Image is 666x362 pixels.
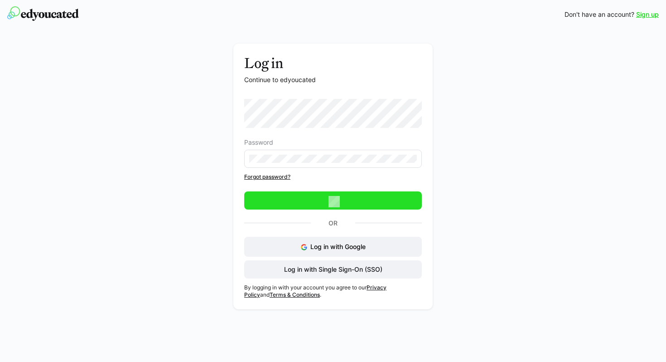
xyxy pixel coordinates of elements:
p: By logging in with your account you agree to our and . [244,284,422,298]
p: Continue to edyoucated [244,75,422,84]
span: Log in with Single Sign-On (SSO) [283,265,384,274]
h3: Log in [244,54,422,72]
button: Log in with Single Sign-On (SSO) [244,260,422,279]
a: Terms & Conditions [270,291,320,298]
span: Password [244,139,273,146]
a: Sign up [636,10,659,19]
span: Log in with Google [310,243,366,250]
span: Don't have an account? [565,10,634,19]
img: edyoucated [7,6,79,21]
p: Or [311,217,355,230]
a: Privacy Policy [244,284,386,298]
a: Forgot password? [244,173,422,181]
button: Log in with Google [244,237,422,257]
